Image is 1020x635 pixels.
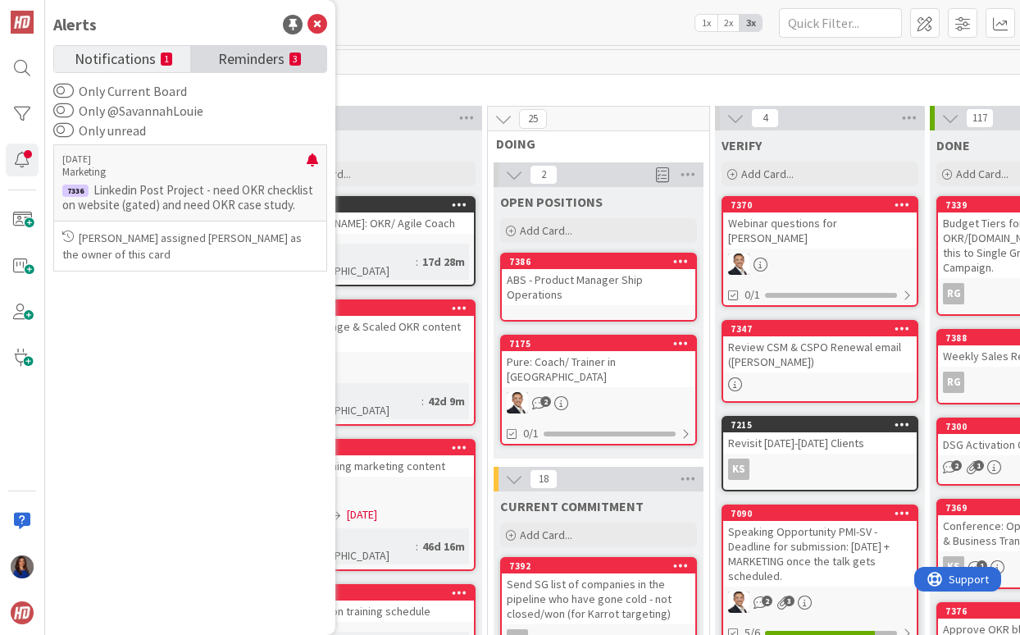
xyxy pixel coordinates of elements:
img: Visit kanbanzone.com [11,11,34,34]
label: Only Current Board [53,81,187,101]
a: 7175Pure: Coach/ Trainer in [GEOGRAPHIC_DATA]SL0/1 [500,335,697,445]
div: Time in [GEOGRAPHIC_DATA] [285,528,416,564]
a: 7209Microlearning marketing contentSLNot Set[DATE]Time in [GEOGRAPHIC_DATA]:46d 16m [279,439,476,571]
span: OPEN POSITIONS [500,194,603,210]
span: 18 [530,469,558,489]
span: 2x [717,15,740,31]
div: 7209 [288,442,474,454]
div: KS [943,556,964,578]
span: CURRENT COMMITMENT [500,498,644,514]
div: RG [943,283,964,304]
div: 7191 [288,587,474,599]
div: Speaking Opportunity PMI-SV - Deadline for submission: [DATE] + MARKETING once the talk gets sche... [723,521,917,587]
button: Only unread [53,122,74,139]
a: 7215Revisit [DATE]-[DATE] ClientsKS [722,416,918,491]
div: 42d 9m [424,392,469,410]
div: 7217 [280,198,474,212]
div: 7392Send SG list of companies in the pipeline who have gone cold - not closed/won (for Karrot tar... [502,559,695,624]
span: 25 [519,109,547,129]
div: Send SG list of companies in the pipeline who have gone cold - not closed/won (for Karrot targeting) [502,573,695,624]
img: SL [11,555,34,578]
div: SL [723,254,917,275]
span: 2 [951,460,962,471]
span: : [416,253,418,271]
div: SL [502,392,695,413]
span: : [421,392,424,410]
div: [PERSON_NAME]: OKR/ Agile Coach [280,212,474,234]
span: 3 [784,596,795,606]
div: 17d 28m [418,253,469,271]
a: 7347Review CSM & CSPO Renewal email ([PERSON_NAME]) [722,320,918,403]
div: KS [723,459,917,480]
div: 7215Revisit [DATE]-[DATE] Clients [723,418,917,454]
span: 1 [977,560,987,571]
span: 1 [973,460,984,471]
div: Revisit [DATE]-[DATE] Clients [723,432,917,454]
div: 7090Speaking Opportunity PMI-SV - Deadline for submission: [DATE] + MARKETING once the talk gets ... [723,506,917,587]
div: Microlearning marketing content [280,455,474,477]
small: 3 [289,53,301,66]
span: DOING [496,135,689,152]
div: Time in [GEOGRAPHIC_DATA] [285,244,416,280]
div: ABS - Product Manager Ship Operations [502,269,695,305]
p: [PERSON_NAME] assigned [PERSON_NAME] as the owner of this card [62,230,318,263]
label: Only @SavannahLouie [53,101,203,121]
label: Only unread [53,121,146,140]
div: 7386ABS - Product Manager Ship Operations [502,254,695,305]
div: 7175Pure: Coach/ Trainer in [GEOGRAPHIC_DATA] [502,336,695,387]
div: Get Luke on training schedule [280,601,474,622]
span: 2 [530,165,558,185]
div: 7209 [280,441,474,455]
span: Notifications [75,46,156,69]
span: 1x [695,15,717,31]
input: Quick Filter... [779,8,902,38]
img: SL [507,392,528,413]
span: [DATE] [347,506,377,523]
span: Add Card... [956,167,1009,181]
div: 7370Webinar questions for [PERSON_NAME] [723,198,917,249]
span: Reminders [218,46,285,69]
div: Webinar questions for [PERSON_NAME] [723,212,917,249]
span: 0/1 [523,425,539,442]
p: [DATE] [62,153,307,165]
div: SL [723,592,917,613]
a: 7386ABS - Product Manager Ship Operations [500,253,697,322]
div: 7209Microlearning marketing content [280,441,474,477]
img: SL [728,592,749,613]
div: SL [280,357,474,378]
div: 7386 [509,256,695,267]
div: 7392 [509,560,695,572]
div: 7277 [280,301,474,316]
div: 7386 [502,254,695,269]
div: 7215 [723,418,917,432]
div: 7090 [731,508,917,519]
div: 7370 [731,199,917,211]
div: 7175 [502,336,695,351]
a: [DATE]Marketing7336Linkedin Post Project - need OKR checklist on website (gated) and need OKR cas... [53,144,327,272]
div: 7191 [280,586,474,601]
button: Only Current Board [53,83,74,99]
span: : [416,537,418,555]
span: 3x [740,15,762,31]
div: HD OKR page & Scaled OKR content audit [280,316,474,352]
img: SL [728,254,749,275]
span: 117 [966,108,994,128]
div: Time in [GEOGRAPHIC_DATA] [285,383,421,419]
div: 7217[PERSON_NAME]: OKR/ Agile Coach [280,198,474,234]
span: Add Card... [741,167,794,181]
span: 2 [762,596,772,606]
div: Alerts [53,12,97,37]
span: Support [34,2,75,22]
span: DONE [936,137,970,153]
p: Marketing [62,165,307,180]
div: 7191Get Luke on training schedule [280,586,474,622]
div: SL [280,482,474,503]
div: 7277HD OKR page & Scaled OKR content audit [280,301,474,352]
div: 7217 [288,199,474,211]
div: 7347 [723,322,917,336]
div: 46d 16m [418,537,469,555]
div: 7215 [731,419,917,431]
small: 1 [161,53,172,66]
span: 2 [540,396,551,407]
div: 7336 [62,185,89,197]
